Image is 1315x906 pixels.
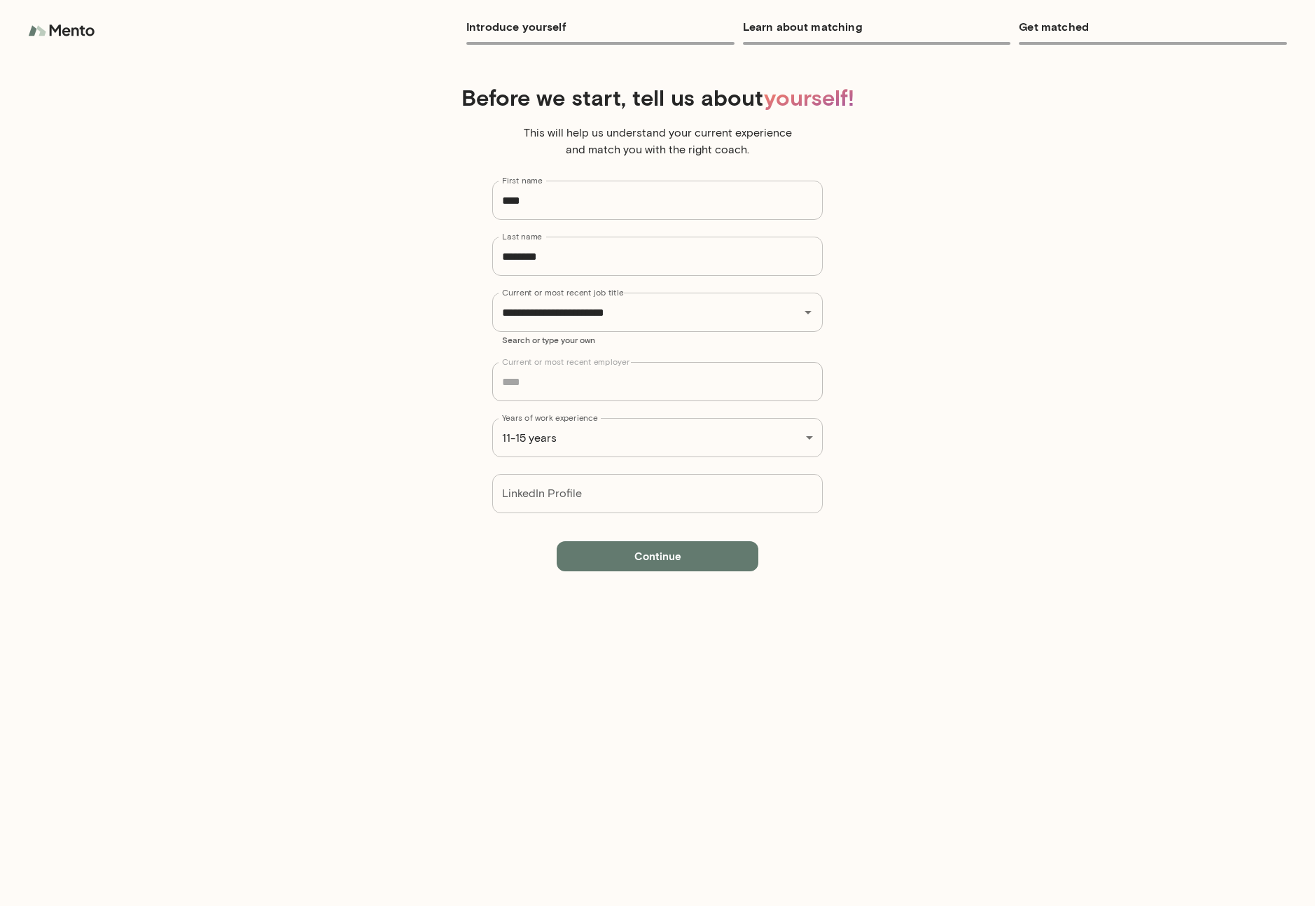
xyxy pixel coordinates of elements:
label: Current or most recent job title [502,286,623,298]
button: Continue [557,541,758,571]
p: This will help us understand your current experience and match you with the right coach. [517,125,798,158]
h6: Get matched [1019,17,1287,36]
button: Open [798,302,818,322]
label: Last name [502,230,542,242]
label: Years of work experience [502,412,598,424]
img: logo [28,17,98,45]
h4: Before we start, tell us about [131,84,1184,111]
h6: Introduce yourself [466,17,735,36]
h6: Learn about matching [743,17,1011,36]
div: 11-15 years [492,418,823,457]
p: Search or type your own [502,334,813,345]
label: First name [502,174,543,186]
span: yourself! [764,83,854,111]
label: Current or most recent employer [502,356,629,368]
